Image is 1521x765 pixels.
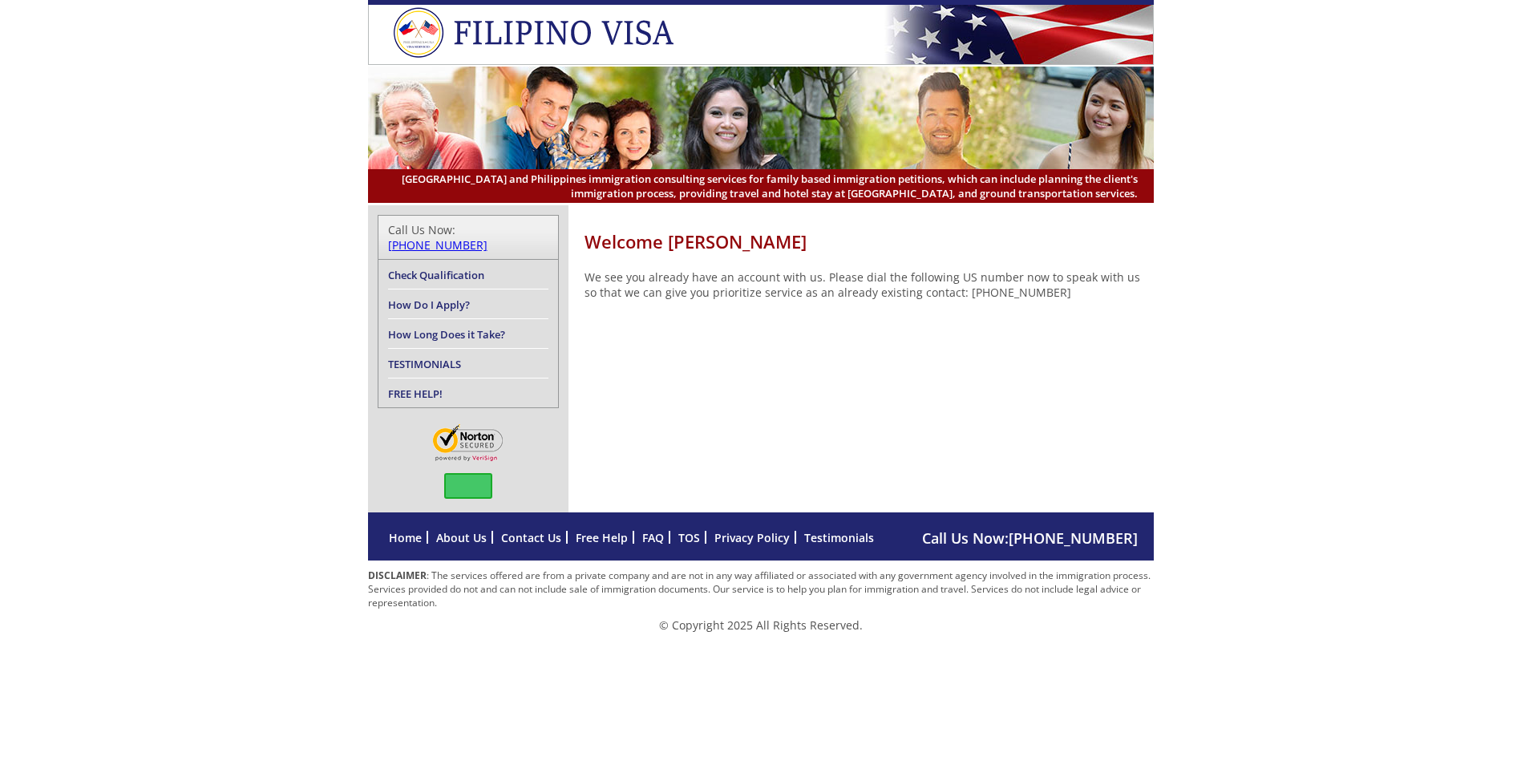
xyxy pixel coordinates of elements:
[678,530,700,545] a: TOS
[922,528,1138,548] span: Call Us Now:
[1009,528,1138,548] a: [PHONE_NUMBER]
[388,268,484,282] a: Check Qualification
[384,172,1138,200] span: [GEOGRAPHIC_DATA] and Philippines immigration consulting services for family based immigration pe...
[585,229,1154,253] h1: Welcome [PERSON_NAME]
[388,357,461,371] a: TESTIMONIALS
[388,237,487,253] a: [PHONE_NUMBER]
[368,569,1154,609] p: : The services offered are from a private company and are not in any way affiliated or associated...
[388,297,470,312] a: How Do I Apply?
[368,569,427,582] strong: DISCLAIMER
[436,530,487,545] a: About Us
[388,327,505,342] a: How Long Does it Take?
[642,530,664,545] a: FAQ
[388,387,443,401] a: FREE HELP!
[585,269,1154,300] p: We see you already have an account with us. Please dial the following US number now to speak with...
[368,617,1154,633] p: © Copyright 2025 All Rights Reserved.
[388,222,548,253] div: Call Us Now:
[576,530,628,545] a: Free Help
[501,530,561,545] a: Contact Us
[389,530,422,545] a: Home
[714,530,790,545] a: Privacy Policy
[804,530,874,545] a: Testimonials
